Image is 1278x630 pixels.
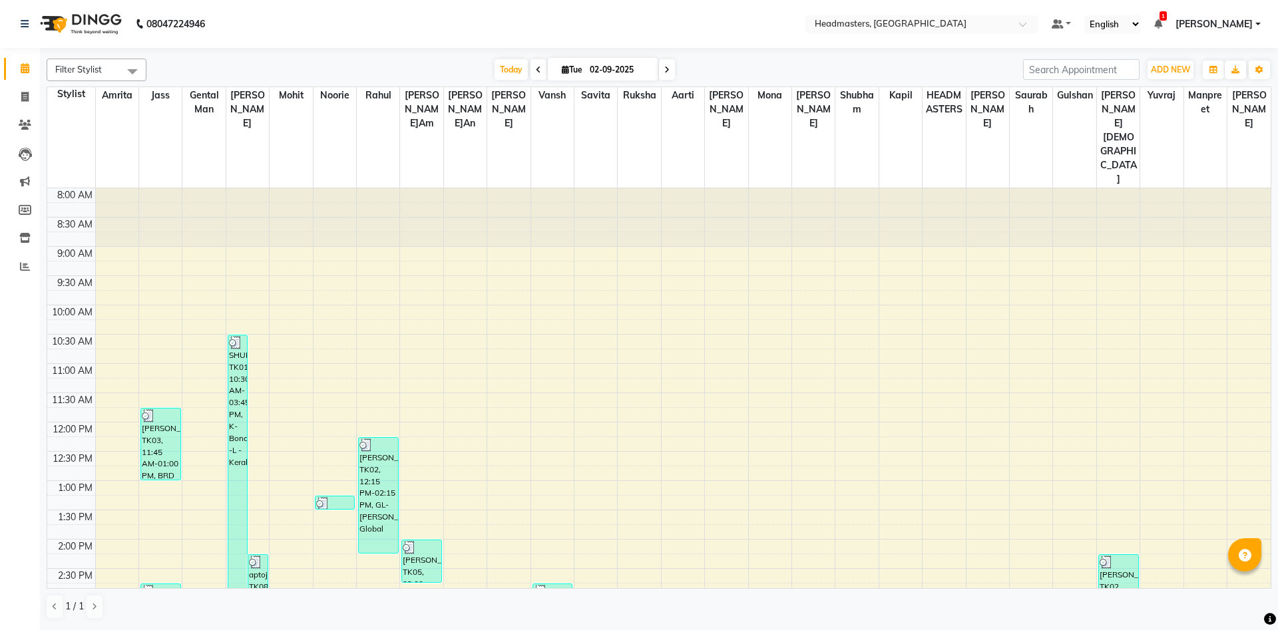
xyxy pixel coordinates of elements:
div: 10:30 AM [49,335,95,349]
span: Saurabh [1010,87,1052,118]
div: sarab, TK04, 01:15 PM-01:30 PM, TH-EB - Eyebrows [316,496,355,509]
input: Search Appointment [1023,59,1140,80]
div: aptoj, TK08, 02:15 PM-03:00 PM, BD - Blow dry [248,555,267,597]
span: 1 / 1 [65,599,84,613]
div: 11:00 AM [49,364,95,378]
div: 1:30 PM [55,510,95,524]
div: 9:00 AM [55,247,95,261]
span: [PERSON_NAME] [792,87,835,132]
span: Amrita [96,87,138,104]
input: 2025-09-02 [586,60,652,80]
span: Ruksha [618,87,660,104]
div: Stylist [47,87,95,101]
div: [PERSON_NAME]et, TK03, 11:45 AM-01:00 PM, BRD [PERSON_NAME][GEOGRAPHIC_DATA]-ACC - Nail Accessories [141,408,180,480]
div: 12:00 PM [50,422,95,436]
span: [PERSON_NAME]am [400,87,443,132]
span: [PERSON_NAME] [1227,87,1271,132]
span: HEADMASTERS [923,87,965,118]
span: [PERSON_NAME] [705,87,747,132]
span: Today [495,59,528,80]
span: Rahul [357,87,399,104]
span: Shubham [835,87,878,118]
div: 2:00 PM [55,540,95,553]
div: [PERSON_NAME], TK02, 02:15 PM-03:30 PM, RT-IG - [PERSON_NAME] Touchup(one inch only) [1099,555,1138,626]
span: 1 [1160,11,1167,21]
div: 9:30 AM [55,276,95,290]
div: 2:30 PM [55,569,95,583]
span: ADD NEW [1151,65,1190,75]
span: Savita [574,87,617,104]
span: Tue [558,65,586,75]
span: [PERSON_NAME] [226,87,269,132]
button: ADD NEW [1148,61,1193,79]
span: Aarti [662,87,704,104]
span: Mona [749,87,791,104]
span: Noorie [314,87,356,104]
span: Vansh [531,87,574,104]
b: 08047224946 [146,5,205,43]
div: 11:30 AM [49,393,95,407]
div: 8:30 AM [55,218,95,232]
span: [PERSON_NAME]an [444,87,487,132]
span: [PERSON_NAME] [966,87,1009,132]
span: Yuvraj [1140,87,1183,104]
div: 1:00 PM [55,481,95,495]
div: 10:00 AM [49,305,95,319]
span: Jass [139,87,182,104]
span: [PERSON_NAME][DEMOGRAPHIC_DATA] [1097,87,1140,188]
span: Kapil [879,87,922,104]
div: [PERSON_NAME]ag, TK05, 02:00 PM-02:45 PM, BRD [PERSON_NAME]rd [402,540,441,582]
span: [PERSON_NAME] [1175,17,1253,31]
span: Manpreet [1184,87,1227,118]
img: logo [34,5,125,43]
a: 1 [1154,18,1162,30]
span: [PERSON_NAME] [487,87,530,132]
span: Gulshan [1053,87,1096,104]
span: Filter Stylist [55,64,102,75]
div: [PERSON_NAME]al, TK02, 12:15 PM-02:15 PM, GL-[PERSON_NAME] Global [359,438,398,553]
div: 12:30 PM [50,452,95,466]
span: Mohit [270,87,312,104]
span: Gental Man [182,87,225,118]
div: 8:00 AM [55,188,95,202]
